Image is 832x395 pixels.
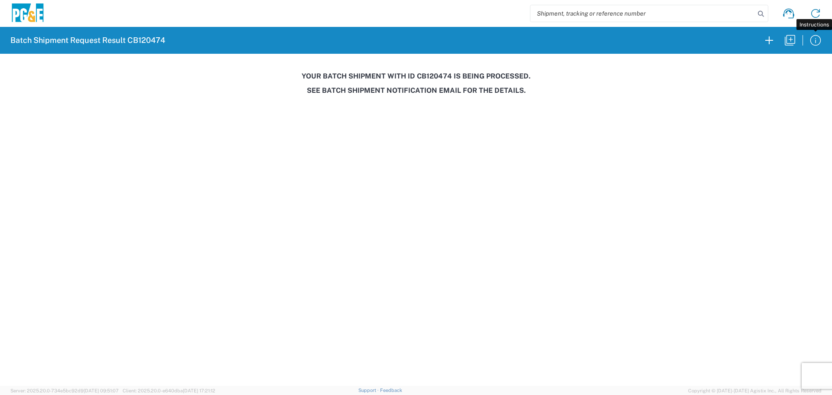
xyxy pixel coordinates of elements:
[10,3,45,24] img: pge
[530,5,755,22] input: Shipment, tracking or reference number
[123,388,215,393] span: Client: 2025.20.0-e640dba
[10,35,165,46] h2: Batch Shipment Request Result CB120474
[688,387,822,395] span: Copyright © [DATE]-[DATE] Agistix Inc., All Rights Reserved
[183,388,215,393] span: [DATE] 17:21:12
[6,86,826,95] h3: See Batch Shipment Notification email for the details.
[84,388,119,393] span: [DATE] 09:51:07
[6,72,826,80] h3: Your batch shipment with id CB120474 is being processed.
[380,388,402,393] a: Feedback
[10,388,119,393] span: Server: 2025.20.0-734e5bc92d9
[358,388,380,393] a: Support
